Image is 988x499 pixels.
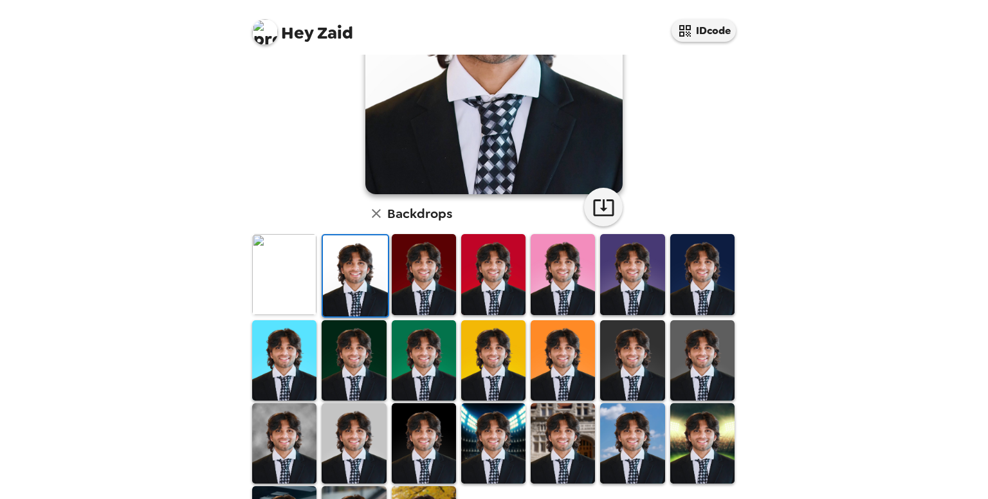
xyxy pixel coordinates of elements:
[252,19,278,45] img: profile pic
[252,234,316,314] img: Original
[252,13,353,42] span: Zaid
[672,19,736,42] button: IDcode
[281,21,313,44] span: Hey
[387,203,452,224] h6: Backdrops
